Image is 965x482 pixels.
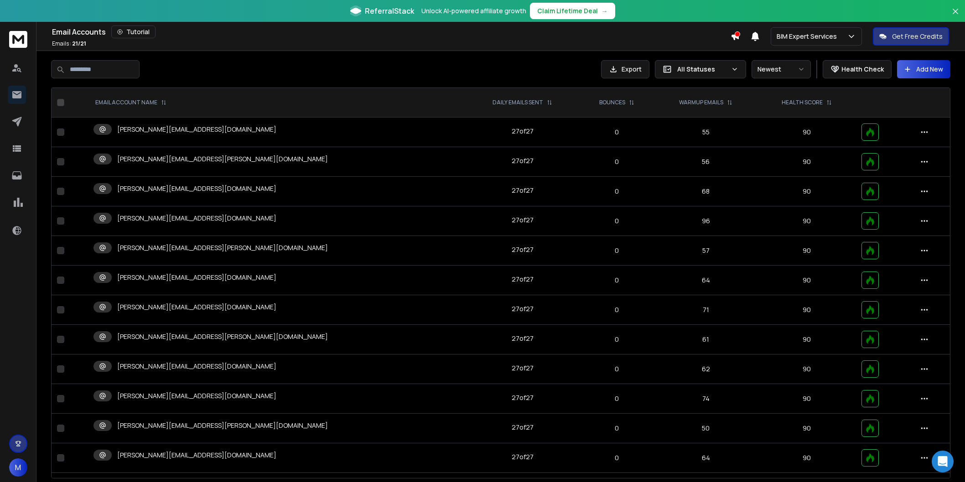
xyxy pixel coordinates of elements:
[117,273,276,282] p: [PERSON_NAME][EMAIL_ADDRESS][DOMAIN_NAME]
[117,184,276,193] p: [PERSON_NAME][EMAIL_ADDRESS][DOMAIN_NAME]
[117,243,328,252] p: [PERSON_NAME][EMAIL_ADDRESS][PERSON_NAME][DOMAIN_NAME]
[654,325,757,354] td: 61
[654,443,757,473] td: 64
[117,451,276,460] p: [PERSON_NAME][EMAIL_ADDRESS][DOMAIN_NAME]
[512,215,534,225] div: 27 of 27
[117,125,276,134] p: [PERSON_NAME][EMAIL_ADDRESS][DOMAIN_NAME]
[512,186,534,195] div: 27 of 27
[679,99,723,106] p: WARMUP EMAILS
[654,384,757,414] td: 74
[654,414,757,443] td: 50
[512,127,534,136] div: 27 of 27
[584,187,649,196] p: 0
[599,99,625,106] p: BOUNCES
[949,5,961,27] button: Close banner
[757,118,856,147] td: 90
[757,354,856,384] td: 90
[530,3,615,19] button: Claim Lifetime Deal→
[512,393,534,402] div: 27 of 27
[757,206,856,236] td: 90
[365,5,414,16] span: ReferralStack
[512,156,534,165] div: 27 of 27
[757,177,856,206] td: 90
[584,157,649,166] p: 0
[512,304,534,313] div: 27 of 27
[584,128,649,137] p: 0
[892,32,943,41] p: Get Free Credits
[757,147,856,177] td: 90
[757,384,856,414] td: 90
[757,295,856,325] td: 90
[584,364,649,374] p: 0
[512,245,534,254] div: 27 of 27
[602,6,608,15] span: →
[512,334,534,343] div: 27 of 27
[117,332,328,341] p: [PERSON_NAME][EMAIL_ADDRESS][PERSON_NAME][DOMAIN_NAME]
[117,362,276,371] p: [PERSON_NAME][EMAIL_ADDRESS][DOMAIN_NAME]
[584,424,649,433] p: 0
[512,275,534,284] div: 27 of 27
[757,414,856,443] td: 90
[841,65,884,74] p: Health Check
[52,40,86,47] p: Emails :
[757,266,856,295] td: 90
[421,6,526,15] p: Unlock AI-powered affiliate growth
[117,303,276,312] p: [PERSON_NAME][EMAIL_ADDRESS][DOMAIN_NAME]
[512,452,534,461] div: 27 of 27
[654,236,757,266] td: 57
[493,99,543,106] p: DAILY EMAILS SENT
[52,26,731,38] div: Email Accounts
[654,147,757,177] td: 56
[654,177,757,206] td: 68
[932,451,954,472] div: Open Intercom Messenger
[512,423,534,432] div: 27 of 27
[823,60,892,78] button: Health Check
[782,99,823,106] p: HEALTH SCORE
[584,305,649,314] p: 0
[777,32,840,41] p: BIM Expert Services
[601,60,649,78] button: Export
[9,458,27,477] button: M
[117,421,328,430] p: [PERSON_NAME][EMAIL_ADDRESS][PERSON_NAME][DOMAIN_NAME]
[897,60,950,78] button: Add New
[654,354,757,384] td: 62
[117,214,276,223] p: [PERSON_NAME][EMAIL_ADDRESS][DOMAIN_NAME]
[117,391,276,400] p: [PERSON_NAME][EMAIL_ADDRESS][DOMAIN_NAME]
[654,206,757,236] td: 96
[654,295,757,325] td: 71
[117,154,328,164] p: [PERSON_NAME][EMAIL_ADDRESS][PERSON_NAME][DOMAIN_NAME]
[677,65,727,74] p: All Statuses
[512,364,534,373] div: 27 of 27
[95,99,166,106] div: EMAIL ACCOUNT NAME
[584,394,649,403] p: 0
[654,266,757,295] td: 64
[757,443,856,473] td: 90
[584,246,649,255] p: 0
[654,118,757,147] td: 55
[584,453,649,462] p: 0
[111,26,156,38] button: Tutorial
[757,325,856,354] td: 90
[752,60,811,78] button: Newest
[584,216,649,226] p: 0
[72,40,86,47] span: 21 / 21
[584,276,649,285] p: 0
[584,335,649,344] p: 0
[757,236,856,266] td: 90
[873,27,949,46] button: Get Free Credits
